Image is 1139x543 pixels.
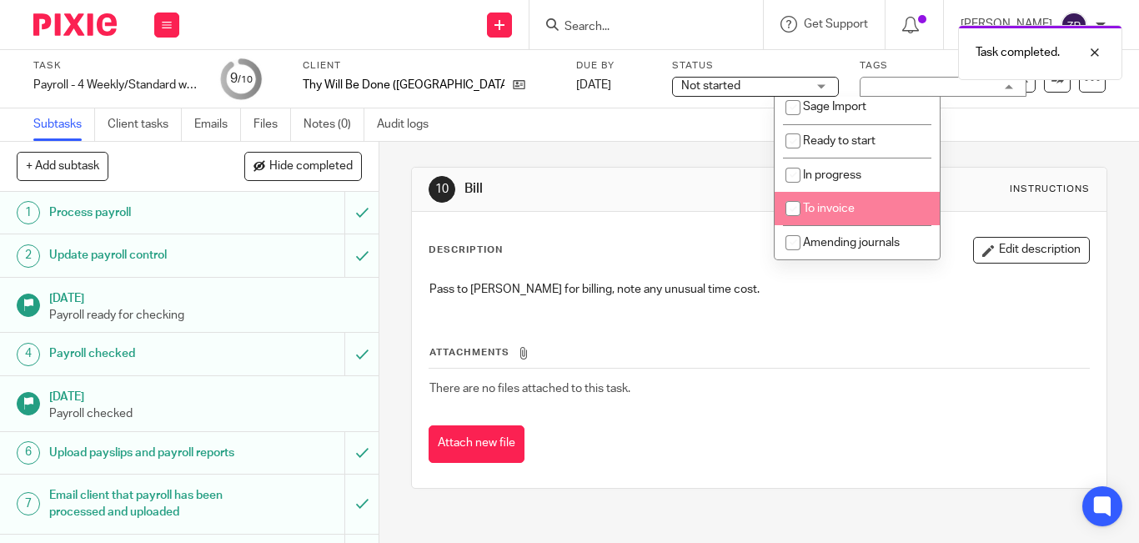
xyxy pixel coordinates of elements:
[33,13,117,36] img: Pixie
[303,59,555,73] label: Client
[1010,183,1090,196] div: Instructions
[49,307,363,324] p: Payroll ready for checking
[49,483,235,525] h1: Email client that payroll has been processed and uploaded
[17,441,40,465] div: 6
[33,59,200,73] label: Task
[803,101,866,113] span: Sage Import
[429,348,509,357] span: Attachments
[49,341,235,366] h1: Payroll checked
[973,237,1090,264] button: Edit description
[429,244,503,257] p: Description
[576,79,611,91] span: [DATE]
[429,281,1089,298] p: Pass to [PERSON_NAME] for billing, note any unusual time cost.
[429,425,524,463] button: Attach new file
[304,108,364,141] a: Notes (0)
[464,180,795,198] h1: Bill
[253,108,291,141] a: Files
[49,200,235,225] h1: Process payroll
[33,108,95,141] a: Subtasks
[49,385,363,405] h1: [DATE]
[803,237,900,249] span: Amending journals
[303,77,504,93] p: Thy Will Be Done ([GEOGRAPHIC_DATA]) Ltd
[49,286,363,307] h1: [DATE]
[429,176,455,203] div: 10
[108,108,182,141] a: Client tasks
[17,244,40,268] div: 2
[49,405,363,422] p: Payroll checked
[244,152,362,180] button: Hide completed
[194,108,241,141] a: Emails
[803,135,876,147] span: Ready to start
[17,492,40,515] div: 7
[33,77,200,93] div: Payroll - 4 Weekly/Standard wages/No Pension
[976,44,1060,61] p: Task completed.
[681,80,740,92] span: Not started
[238,75,253,84] small: /10
[1061,12,1087,38] img: svg%3E
[230,69,253,88] div: 9
[429,383,630,395] span: There are no files attached to this task.
[803,169,861,181] span: In progress
[563,20,713,35] input: Search
[377,108,441,141] a: Audit logs
[17,152,108,180] button: + Add subtask
[49,440,235,465] h1: Upload payslips and payroll reports
[49,243,235,268] h1: Update payroll control
[803,203,855,214] span: To invoice
[17,201,40,224] div: 1
[17,343,40,366] div: 4
[269,160,353,173] span: Hide completed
